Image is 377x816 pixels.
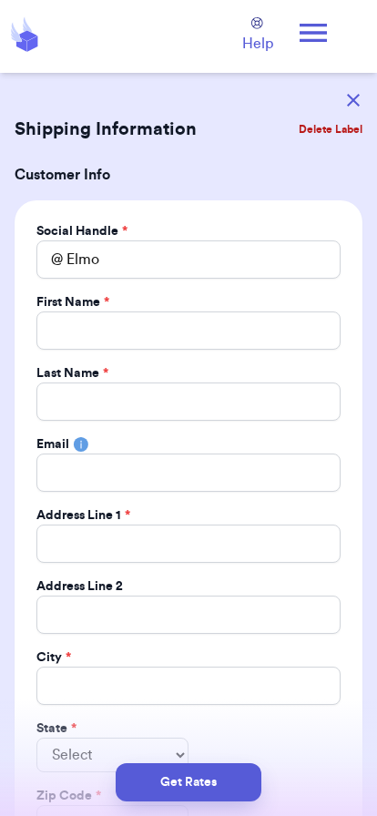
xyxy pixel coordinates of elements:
[15,117,197,142] h2: Shipping Information
[291,109,370,149] button: Delete Label
[36,240,63,279] div: @
[36,222,127,240] label: Social Handle
[36,648,71,667] label: City
[36,435,69,454] label: Email
[116,763,261,801] button: Get Rates
[36,719,76,738] label: State
[36,506,130,525] label: Address Line 1
[36,364,108,382] label: Last Name
[36,577,123,596] label: Address Line 2
[242,17,273,55] a: Help
[15,164,362,186] h3: Customer Info
[36,293,109,311] label: First Name
[242,33,273,55] span: Help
